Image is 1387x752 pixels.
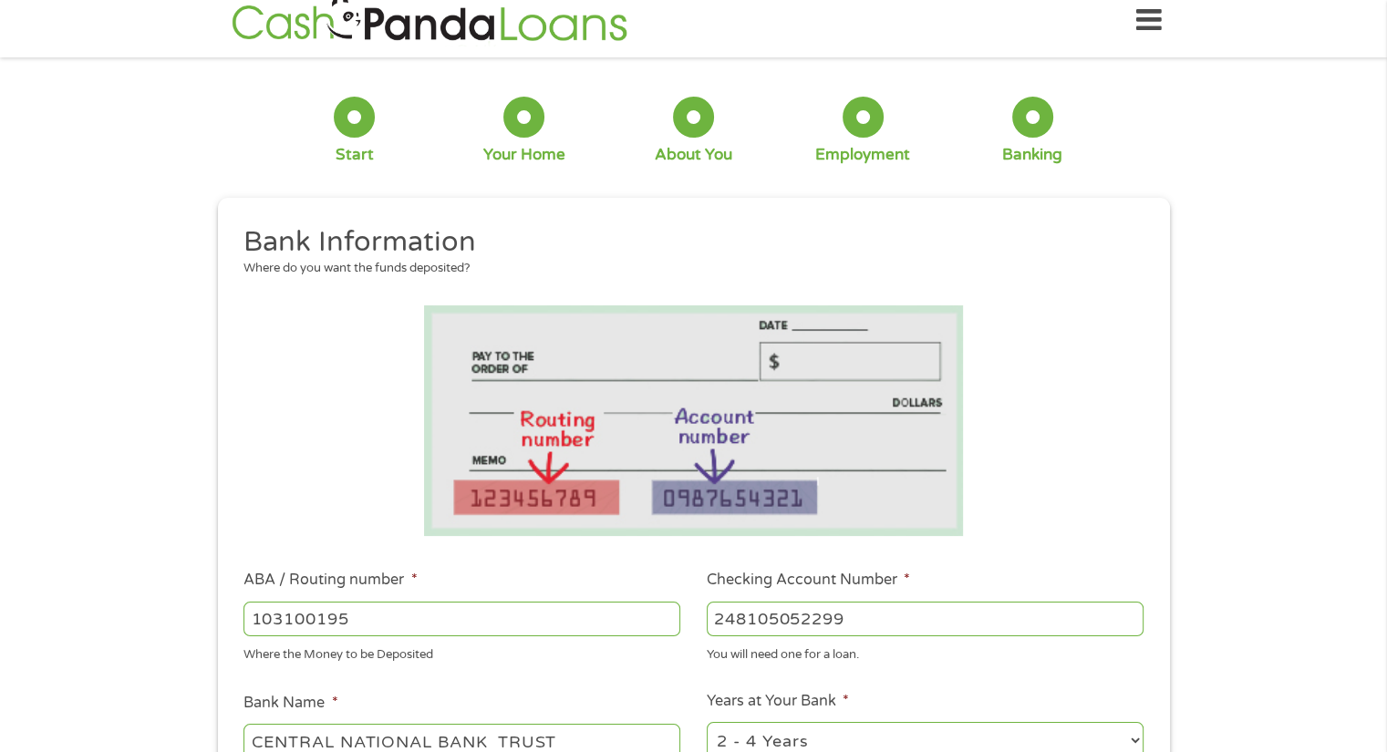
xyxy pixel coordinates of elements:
label: Bank Name [243,694,337,713]
div: Your Home [483,145,565,165]
div: Start [336,145,374,165]
div: About You [655,145,732,165]
img: Routing number location [424,305,964,536]
input: 345634636 [707,602,1144,636]
div: Where do you want the funds deposited? [243,260,1130,278]
input: 263177916 [243,602,680,636]
div: Employment [815,145,910,165]
div: Where the Money to be Deposited [243,640,680,664]
label: Years at Your Bank [707,692,849,711]
div: You will need one for a loan. [707,640,1144,664]
div: Banking [1002,145,1062,165]
label: ABA / Routing number [243,571,417,590]
label: Checking Account Number [707,571,910,590]
h2: Bank Information [243,224,1130,261]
